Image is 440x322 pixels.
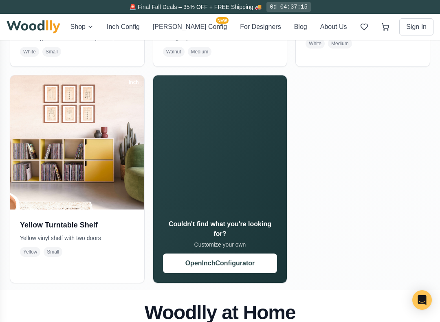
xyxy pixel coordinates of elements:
span: Small [42,47,61,57]
span: NEW [216,17,229,24]
span: Yellow [20,247,40,257]
p: Customize your own [163,240,277,249]
button: Blog [294,22,307,32]
p: Yellow vinyl shelf with two doors [20,234,134,242]
video: Your browser does not support the video tag. [153,75,287,210]
img: Yellow Turntable Shelf [10,75,144,210]
span: Medium [328,39,352,49]
button: Shop [70,22,94,32]
button: For Designers [240,22,281,32]
span: Walnut [163,47,185,57]
span: White [306,39,325,49]
button: Sign In [399,18,433,35]
span: Small [44,247,62,257]
button: Inch Config [107,22,140,32]
span: White [20,47,39,57]
div: Open Intercom Messenger [412,290,432,310]
h3: Yellow Turntable Shelf [20,219,134,231]
h3: Couldn't find what you're looking for? [163,219,277,239]
button: OpenInchConfigurator [163,254,277,273]
span: Medium [188,47,212,57]
div: Inch [125,78,143,87]
div: 0d 04:37:15 [266,2,310,12]
span: 🚨 Final Fall Deals – 35% OFF + FREE Shipping 🚚 [129,4,262,10]
button: About Us [320,22,347,32]
img: Woodlly [7,20,60,33]
button: [PERSON_NAME] ConfigNEW [153,22,227,32]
